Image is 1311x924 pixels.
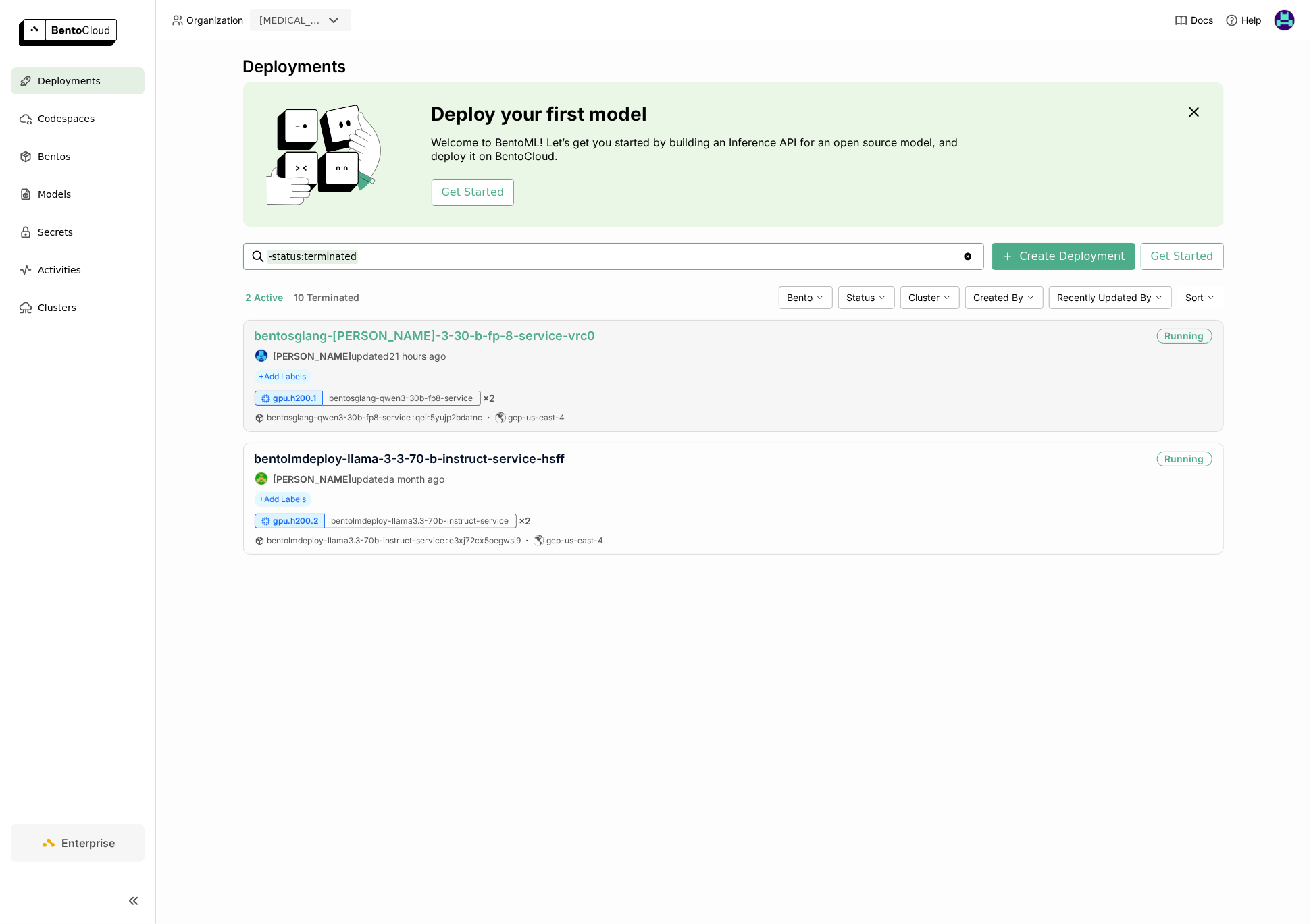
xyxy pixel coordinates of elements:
a: bentosglang-[PERSON_NAME]-3-30-b-fp-8-service-vrc0 [255,329,596,343]
a: bentosglang-qwen3-30b-fp8-service:qeir5yujp2bdatnc [267,412,483,423]
a: Secrets [11,219,145,246]
div: [MEDICAL_DATA] [259,13,323,27]
div: updated [255,472,565,485]
span: gpu.h200.1 [274,393,317,404]
div: Bento [779,286,833,309]
a: Docs [1175,13,1213,27]
div: Cluster [900,286,960,309]
span: × 2 [519,515,532,527]
button: Get Started [1141,243,1224,270]
span: × 2 [484,392,496,404]
span: gcp-us-east-4 [509,412,565,423]
span: Created By [974,292,1024,304]
a: Clusters [11,294,145,321]
span: Status [847,292,875,304]
svg: Clear value [962,251,973,262]
span: Deployments [38,73,101,89]
button: Create Deployment [992,243,1135,270]
span: Organization [186,14,243,26]
span: +Add Labels [255,369,311,384]
span: gcp-us-east-4 [547,535,604,546]
div: Created By [965,286,1044,309]
span: Clusters [38,300,76,316]
strong: [PERSON_NAME] [274,473,352,485]
a: Enterprise [11,824,145,862]
span: a month ago [390,473,445,485]
input: Search [267,246,962,267]
a: bentolmdeploy-llama-3-3-70-b-instruct-service-hsff [255,452,565,466]
button: 2 Active [243,289,286,306]
span: Codespaces [38,111,95,127]
a: Models [11,181,145,208]
span: 21 hours ago [390,350,446,362]
a: Bentos [11,143,145,170]
span: +Add Labels [255,492,311,507]
span: Bentos [38,148,70,165]
span: bentolmdeploy-llama3.3-70b-instruct-service e3xj72cx5oegwsi9 [267,535,521,545]
span: Enterprise [62,836,115,850]
div: bentolmdeploy-llama3.3-70b-instruct-service [325,514,517,528]
span: bentosglang-qwen3-30b-fp8-service qeir5yujp2bdatnc [267,412,483,423]
span: Cluster [909,292,940,304]
h3: Deploy your first model [432,103,965,125]
span: Sort [1186,292,1204,304]
span: Activities [38,262,81,278]
img: logo [19,19,117,46]
span: : [413,412,415,423]
span: Bento [788,292,813,304]
div: Running [1157,329,1212,344]
div: Status [838,286,895,309]
a: Activities [11,256,145,283]
div: Deployments [243,57,1224,77]
a: Deployments [11,67,145,94]
span: Models [38,186,71,202]
div: Recently Updated By [1049,286,1172,309]
button: Get Started [432,179,515,206]
img: David Zhu [1275,10,1295,30]
p: Welcome to BentoML! Let’s get you started by building an Inference API for an open source model, ... [432,136,965,163]
a: bentolmdeploy-llama3.3-70b-instruct-service:e3xj72cx5oegwsi9 [267,535,521,546]
div: Help [1225,13,1262,27]
img: Steve Guo [255,472,267,485]
button: 10 Terminated [292,289,363,306]
div: updated [255,349,596,362]
span: Secrets [38,224,73,240]
span: Docs [1191,14,1213,26]
div: bentosglang-qwen3-30b-fp8-service [323,391,481,406]
span: gpu.h200.2 [274,516,319,526]
div: Running [1157,452,1212,466]
span: Recently Updated By [1058,292,1152,304]
div: Sort [1177,286,1224,309]
span: Help [1241,14,1262,26]
span: : [446,535,448,545]
strong: [PERSON_NAME] [274,350,352,362]
img: cover onboarding [254,104,399,205]
a: Codespaces [11,105,145,132]
img: Yi Guo [255,350,267,362]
